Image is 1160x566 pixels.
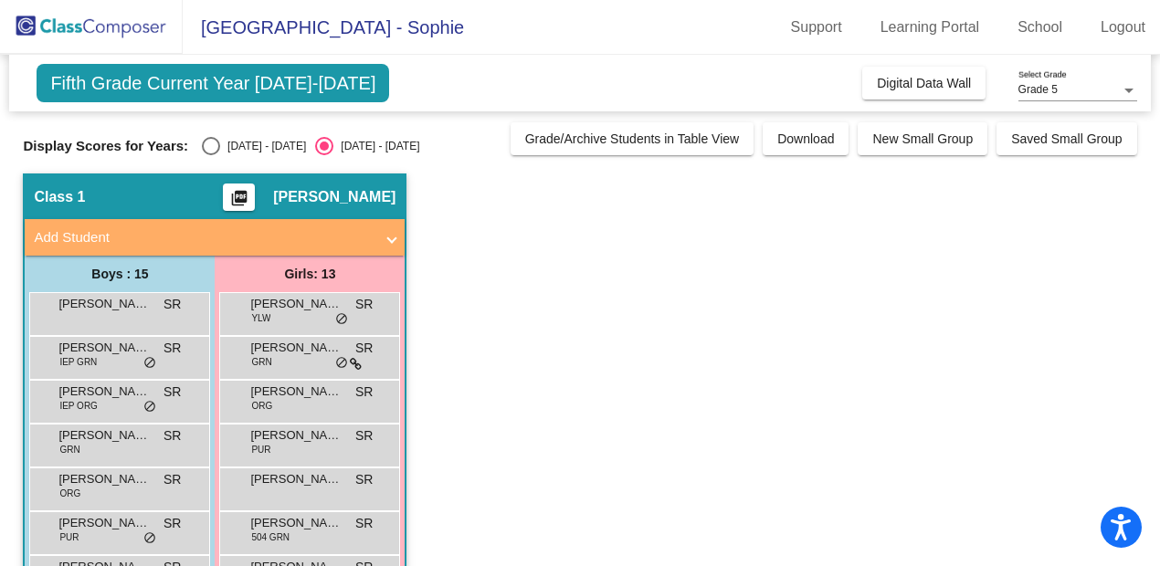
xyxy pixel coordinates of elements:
span: SR [355,426,373,445]
span: SR [163,426,181,445]
span: YLW [251,311,270,325]
span: do_not_disturb_alt [143,531,156,546]
div: [DATE] - [DATE] [220,138,306,154]
span: [PERSON_NAME] [58,514,150,532]
span: Saved Small Group [1011,131,1122,146]
span: [PERSON_NAME] [58,470,150,488]
span: [PERSON_NAME] [273,188,395,206]
span: [PERSON_NAME] [250,426,342,445]
mat-expansion-panel-header: Add Student [25,219,405,256]
button: Print Students Details [223,183,255,211]
span: do_not_disturb_alt [143,356,156,371]
a: Support [776,13,857,42]
span: [GEOGRAPHIC_DATA] - Sophie [183,13,464,42]
mat-radio-group: Select an option [202,137,419,155]
span: [PERSON_NAME] [250,295,342,313]
span: [PERSON_NAME] [58,383,150,401]
span: SR [355,295,373,314]
span: ORG [59,487,80,500]
span: SR [355,470,373,489]
span: SR [163,295,181,314]
span: Display Scores for Years: [23,138,188,154]
a: School [1003,13,1077,42]
button: New Small Group [858,122,987,155]
span: SR [355,339,373,358]
span: SR [163,514,181,533]
mat-panel-title: Add Student [34,227,374,248]
span: Grade/Archive Students in Table View [525,131,740,146]
span: IEP GRN [59,355,97,369]
span: Download [777,131,834,146]
span: Grade 5 [1018,83,1058,96]
span: [PERSON_NAME] [58,295,150,313]
span: [PERSON_NAME] [250,339,342,357]
button: Grade/Archive Students in Table View [511,122,754,155]
span: [PERSON_NAME] [250,383,342,401]
span: IEP ORG [59,399,98,413]
button: Digital Data Wall [862,67,986,100]
span: ORG [251,399,272,413]
span: do_not_disturb_alt [335,356,348,371]
span: do_not_disturb_alt [143,400,156,414]
button: Download [763,122,849,155]
span: GRN [251,355,271,369]
span: Class 1 [34,188,85,206]
span: GRN [59,443,79,456]
span: SR [163,470,181,489]
span: [PERSON_NAME] [250,514,342,532]
span: SR [163,383,181,402]
div: Girls: 13 [215,256,405,292]
span: 504 GRN [251,530,290,544]
div: [DATE] - [DATE] [333,138,419,154]
a: Learning Portal [866,13,995,42]
mat-icon: picture_as_pdf [228,189,250,215]
a: Logout [1086,13,1160,42]
span: SR [355,514,373,533]
button: Saved Small Group [997,122,1136,155]
span: [PERSON_NAME] [58,339,150,357]
span: do_not_disturb_alt [335,312,348,327]
span: SR [163,339,181,358]
span: New Small Group [872,131,973,146]
span: [PERSON_NAME] [250,470,342,488]
span: PUR [251,443,270,456]
span: SR [355,383,373,402]
span: PUR [59,530,79,544]
span: [PERSON_NAME] [58,426,150,445]
span: Fifth Grade Current Year [DATE]-[DATE] [37,64,389,102]
div: Boys : 15 [25,256,215,292]
span: Digital Data Wall [877,76,971,90]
